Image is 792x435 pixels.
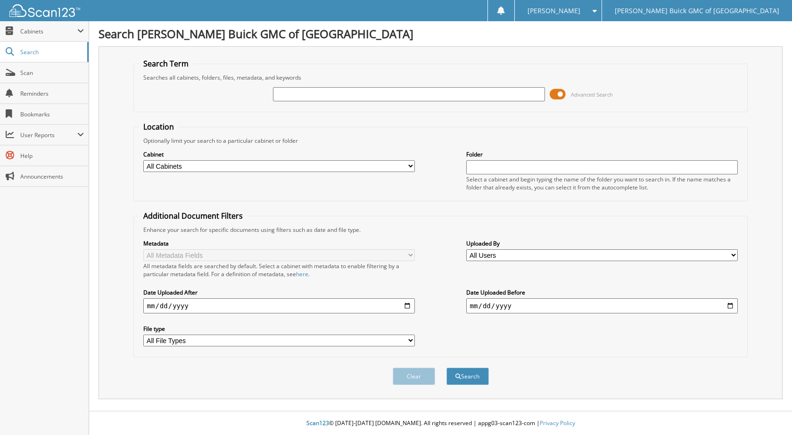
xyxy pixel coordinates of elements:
img: scan123-logo-white.svg [9,4,80,17]
span: Announcements [20,172,84,181]
span: Bookmarks [20,110,84,118]
span: [PERSON_NAME] Buick GMC of [GEOGRAPHIC_DATA] [615,8,779,14]
label: Cabinet [143,150,415,158]
input: end [466,298,738,313]
label: Folder [466,150,738,158]
button: Search [446,368,489,385]
label: Date Uploaded Before [466,288,738,296]
span: Reminders [20,90,84,98]
div: All metadata fields are searched by default. Select a cabinet with metadata to enable filtering b... [143,262,415,278]
label: File type [143,325,415,333]
span: [PERSON_NAME] [528,8,580,14]
label: Uploaded By [466,239,738,247]
div: © [DATE]-[DATE] [DOMAIN_NAME]. All rights reserved | appg03-scan123-com | [89,412,792,435]
button: Clear [393,368,435,385]
legend: Location [139,122,179,132]
legend: Additional Document Filters [139,211,247,221]
label: Metadata [143,239,415,247]
h1: Search [PERSON_NAME] Buick GMC of [GEOGRAPHIC_DATA] [99,26,783,41]
span: Scan123 [306,419,329,427]
span: User Reports [20,131,77,139]
span: Help [20,152,84,160]
span: Search [20,48,82,56]
input: start [143,298,415,313]
span: Scan [20,69,84,77]
div: Select a cabinet and begin typing the name of the folder you want to search in. If the name match... [466,175,738,191]
legend: Search Term [139,58,193,69]
span: Cabinets [20,27,77,35]
span: Advanced Search [571,91,613,98]
div: Enhance your search for specific documents using filters such as date and file type. [139,226,743,234]
label: Date Uploaded After [143,288,415,296]
div: Optionally limit your search to a particular cabinet or folder [139,137,743,145]
a: here [296,270,308,278]
div: Searches all cabinets, folders, files, metadata, and keywords [139,74,743,82]
a: Privacy Policy [540,419,575,427]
